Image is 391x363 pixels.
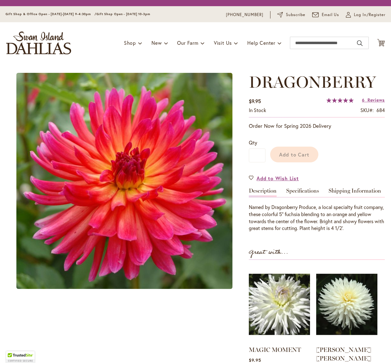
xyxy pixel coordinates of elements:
[6,351,35,363] div: TrustedSite Certified
[226,12,263,18] a: [PHONE_NUMBER]
[249,357,261,363] span: $9.95
[249,107,266,113] span: In stock
[249,266,310,343] img: MAGIC MOMENT
[249,247,288,257] strong: Great with...
[360,107,374,113] strong: SKU
[316,346,371,362] a: [PERSON_NAME] [PERSON_NAME]
[329,188,381,197] a: Shipping Information
[249,175,299,182] a: Add to Wish List
[322,12,339,18] span: Email Us
[214,40,232,46] span: Visit Us
[249,72,376,92] span: DRAGONBERRY
[346,12,385,18] a: Log In/Register
[177,40,198,46] span: Our Farm
[249,188,277,197] a: Description
[6,31,71,54] a: store logo
[354,12,385,18] span: Log In/Register
[326,98,354,103] div: 100%
[249,139,257,146] span: Qty
[257,175,299,182] span: Add to Wish List
[316,266,377,343] img: JACK FROST
[277,12,305,18] a: Subscribe
[286,12,305,18] span: Subscribe
[249,204,385,232] div: Named by Dragonberry Produce, a local specialty fruit company, these colorful 5" fuchsia blending...
[362,97,385,103] a: 6 Reviews
[16,73,232,289] img: main product photo
[6,12,96,16] span: Gift Shop & Office Open - [DATE]-[DATE] 9-4:30pm /
[151,40,162,46] span: New
[124,40,136,46] span: Shop
[249,122,385,130] p: Order Now for Spring 2026 Delivery
[247,40,275,46] span: Help Center
[249,188,385,232] div: Detailed Product Info
[96,12,150,16] span: Gift Shop Open - [DATE] 10-3pm
[249,98,261,104] span: $9.95
[312,12,339,18] a: Email Us
[286,188,319,197] a: Specifications
[249,107,266,114] div: Availability
[249,346,301,353] a: MAGIC MOMENT
[362,97,365,103] span: 6
[376,107,385,114] div: 684
[368,97,385,103] span: Reviews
